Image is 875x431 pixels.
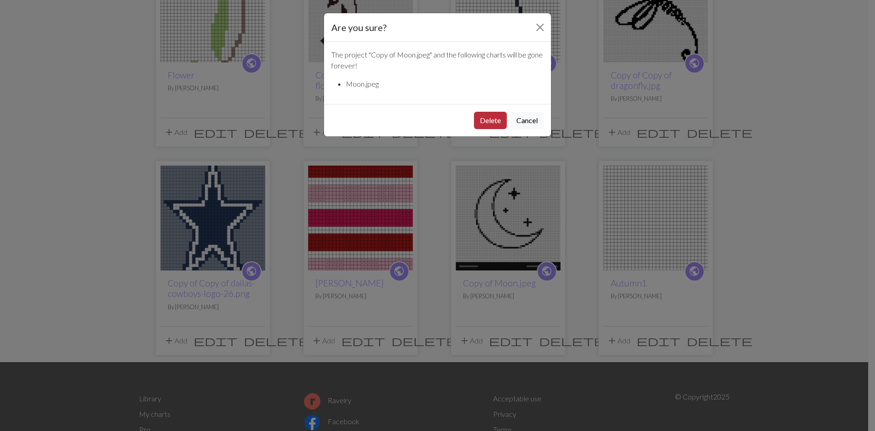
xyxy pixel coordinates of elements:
[331,21,386,34] h5: Are you sure?
[533,20,547,35] button: Close
[510,112,544,129] button: Cancel
[331,49,544,71] p: The project " Copy of Moon.jpeg " and the following charts will be gone forever!
[474,112,507,129] button: Delete
[346,78,544,89] li: Moon.jpeg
